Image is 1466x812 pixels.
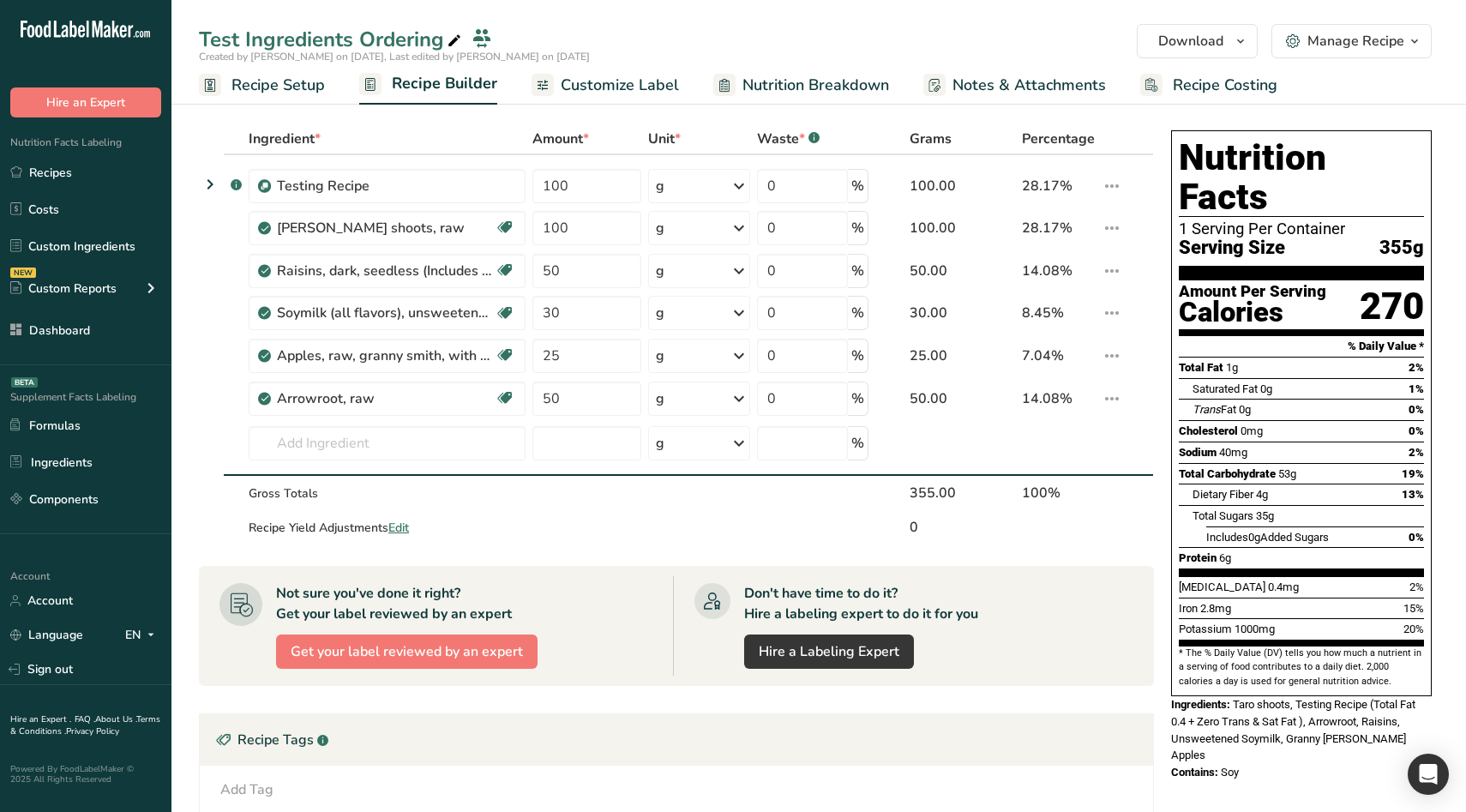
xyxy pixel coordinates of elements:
[249,426,526,460] input: Add Ingredient
[277,218,491,238] div: [PERSON_NAME] shoots, raw
[277,388,491,409] div: Arrowroot, raw
[1171,698,1415,761] span: Taro shoots, Testing Recipe (Total Fat 0.4 + Zero Trans & Sat Fat ), Arrowroot, Raisins, Unsweete...
[1200,602,1231,615] span: 2.8mg
[1256,488,1268,501] span: 4g
[1409,580,1424,593] span: 2%
[1409,424,1424,437] span: 0%
[1248,531,1260,544] span: 0g
[10,713,160,737] a: Terms & Conditions .
[923,66,1106,105] a: Notes & Attachments
[910,176,1015,196] div: 100.00
[656,176,664,196] div: g
[1360,284,1424,329] div: 270
[1022,346,1095,366] div: 7.04%
[11,377,38,388] div: BETA
[276,635,538,669] button: Get your label reviewed by an expert
[276,583,512,624] div: Not sure you've done it right? Get your label reviewed by an expert
[910,483,1015,503] div: 355.00
[656,261,664,281] div: g
[1173,74,1277,97] span: Recipe Costing
[1022,218,1095,238] div: 28.17%
[1193,403,1221,416] i: Trans
[1179,220,1424,238] div: 1 Serving Per Container
[1241,424,1263,437] span: 0mg
[1206,531,1329,544] span: Includes Added Sugars
[1022,388,1095,409] div: 14.08%
[656,433,664,454] div: g
[291,641,523,662] span: Get your label reviewed by an expert
[10,713,71,725] a: Hire an Expert .
[757,129,820,149] div: Waste
[199,66,325,105] a: Recipe Setup
[656,388,664,409] div: g
[1179,602,1198,615] span: Iron
[1179,467,1276,480] span: Total Carbohydrate
[1171,698,1230,711] span: Ingredients:
[656,303,664,323] div: g
[75,713,95,725] a: FAQ .
[1307,31,1404,51] div: Manage Recipe
[1403,602,1424,615] span: 15%
[910,388,1015,409] div: 50.00
[10,764,161,785] div: Powered By FoodLabelMaker © 2025 All Rights Reserved
[1409,531,1424,544] span: 0%
[125,625,161,646] div: EN
[713,66,889,105] a: Nutrition Breakdown
[1256,509,1274,522] span: 35g
[277,176,491,196] div: Testing Recipe
[1193,488,1253,501] span: Dietary Fiber
[1022,261,1095,281] div: 14.08%
[656,346,664,366] div: g
[532,129,589,149] span: Amount
[66,725,119,737] a: Privacy Policy
[1179,623,1232,635] span: Potassium
[910,517,1015,538] div: 0
[199,24,465,55] div: Test Ingredients Ordering
[1179,238,1285,259] span: Serving Size
[1271,24,1432,58] button: Manage Recipe
[1171,766,1218,779] span: Contains:
[1409,403,1424,416] span: 0%
[1235,623,1275,635] span: 1000mg
[249,484,526,502] div: Gross Totals
[1379,238,1424,259] span: 355g
[532,66,679,105] a: Customize Label
[1221,766,1239,779] span: Soy
[388,520,409,536] span: Edit
[277,303,491,323] div: Soymilk (all flavors), unsweetened, with added calcium, vitamins A and D
[1179,336,1424,357] section: % Daily Value *
[1409,446,1424,459] span: 2%
[1193,403,1236,416] span: Fat
[220,779,273,800] div: Add Tag
[10,620,83,650] a: Language
[1137,24,1258,58] button: Download
[10,87,161,117] button: Hire an Expert
[1179,300,1326,325] div: Calories
[359,64,497,105] a: Recipe Builder
[1179,138,1424,217] h1: Nutrition Facts
[10,268,36,278] div: NEW
[1140,66,1277,105] a: Recipe Costing
[1193,382,1258,395] span: Saturated Fat
[744,583,978,624] div: Don't have time to do it? Hire a labeling expert to do it for you
[1179,446,1217,459] span: Sodium
[910,346,1015,366] div: 25.00
[392,72,497,95] span: Recipe Builder
[249,129,321,149] span: Ingredient
[1179,361,1223,374] span: Total Fat
[742,74,889,97] span: Nutrition Breakdown
[1022,129,1095,149] span: Percentage
[249,519,526,537] div: Recipe Yield Adjustments
[231,74,325,97] span: Recipe Setup
[1179,551,1217,564] span: Protein
[258,180,271,193] img: Sub Recipe
[1179,647,1424,689] section: * The % Daily Value (DV) tells you how much a nutrient in a serving of food contributes to a dail...
[277,261,491,281] div: Raisins, dark, seedless (Includes foods for USDA's Food Distribution Program)
[1022,303,1095,323] div: 8.45%
[910,303,1015,323] div: 30.00
[1268,580,1299,593] span: 0.4mg
[1260,382,1272,395] span: 0g
[1179,424,1238,437] span: Cholesterol
[744,635,914,669] a: Hire a Labeling Expert
[656,218,664,238] div: g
